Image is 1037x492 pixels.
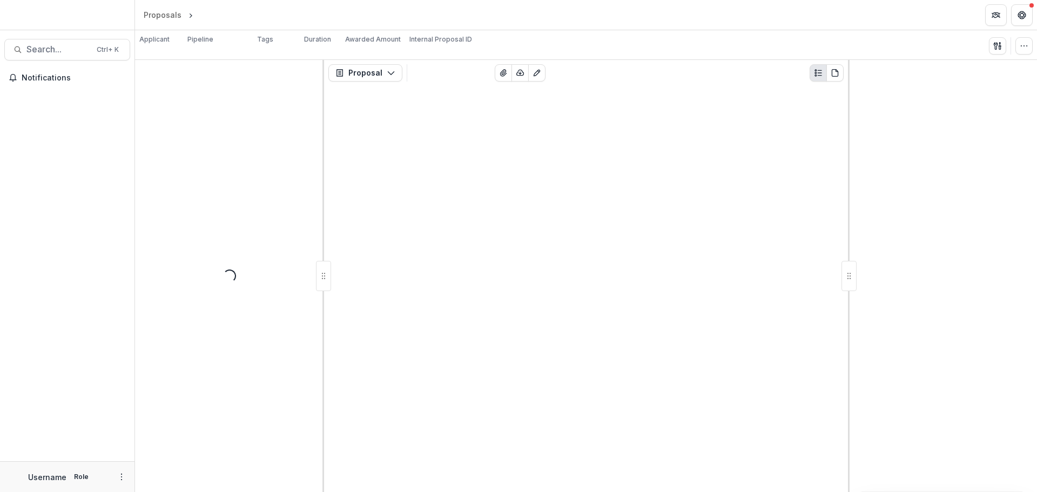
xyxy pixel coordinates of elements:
p: Username [28,471,66,483]
button: Notifications [4,69,130,86]
a: Proposals [139,7,186,23]
p: Awarded Amount [345,35,401,44]
nav: breadcrumb [139,7,241,23]
button: Search... [4,39,130,60]
button: More [115,470,128,483]
p: Role [71,472,92,482]
button: Plaintext view [810,64,827,82]
p: Duration [304,35,331,44]
div: Proposals [144,9,181,21]
button: Partners [985,4,1007,26]
button: Proposal [328,64,402,82]
p: Tags [257,35,273,44]
button: View Attached Files [495,64,512,82]
span: Search... [26,44,90,55]
div: Ctrl + K [95,44,121,56]
button: PDF view [826,64,844,82]
p: Applicant [139,35,170,44]
p: Pipeline [187,35,213,44]
p: Internal Proposal ID [409,35,472,44]
span: Notifications [22,73,126,83]
button: Get Help [1011,4,1033,26]
button: Edit as form [528,64,546,82]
